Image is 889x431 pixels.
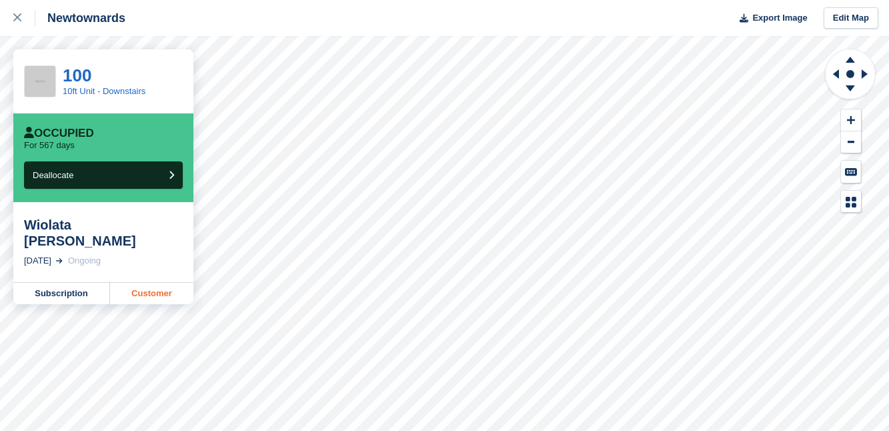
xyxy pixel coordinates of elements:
button: Export Image [732,7,808,29]
span: Export Image [752,11,807,25]
p: For 567 days [24,140,75,151]
span: Deallocate [33,170,73,180]
a: 10ft Unit - Downstairs [63,86,145,96]
div: [DATE] [24,254,51,268]
img: 256x256-placeholder-a091544baa16b46aadf0b611073c37e8ed6a367829ab441c3b0103e7cf8a5b1b.png [25,66,55,97]
button: Map Legend [841,191,861,213]
a: Customer [110,283,193,304]
button: Zoom Out [841,131,861,153]
div: Occupied [24,127,94,140]
button: Zoom In [841,109,861,131]
button: Deallocate [24,161,183,189]
img: arrow-right-light-icn-cde0832a797a2874e46488d9cf13f60e5c3a73dbe684e267c42b8395dfbc2abf.svg [56,258,63,264]
div: Wiolata [PERSON_NAME] [24,217,183,249]
a: Subscription [13,283,110,304]
a: 100 [63,65,91,85]
button: Keyboard Shortcuts [841,161,861,183]
div: Ongoing [68,254,101,268]
div: Newtownards [35,10,125,26]
a: Edit Map [824,7,878,29]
